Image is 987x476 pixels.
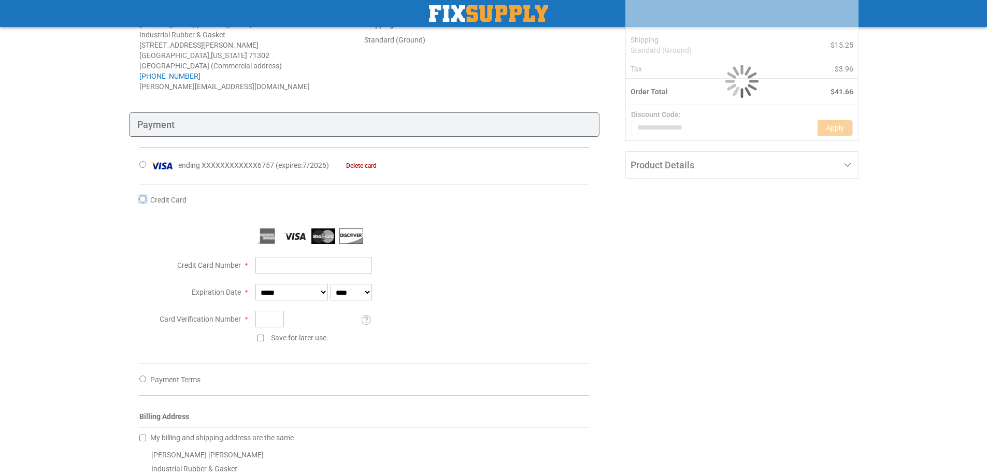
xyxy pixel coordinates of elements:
[177,261,241,269] span: Credit Card Number
[331,162,377,169] a: Delete card
[364,35,589,45] div: Standard (Ground)
[211,51,247,60] span: [US_STATE]
[311,228,335,244] img: MasterCard
[150,158,174,174] img: Visa
[271,334,328,342] span: Save for later use.
[139,19,364,92] address: [PERSON_NAME] [PERSON_NAME] Industrial Rubber & Gasket [STREET_ADDRESS][PERSON_NAME] [GEOGRAPHIC_...
[278,161,301,169] span: expires
[303,161,326,169] span: 7/2026
[139,82,310,91] span: [PERSON_NAME][EMAIL_ADDRESS][DOMAIN_NAME]
[139,411,590,427] div: Billing Address
[192,288,241,296] span: Expiration Date
[129,112,600,137] div: Payment
[283,228,307,244] img: Visa
[364,20,423,28] strong: :
[276,161,329,169] span: ( : )
[364,20,421,28] span: Shipping Method
[150,434,294,442] span: My billing and shipping address are the same
[150,376,201,384] span: Payment Terms
[339,228,363,244] img: Discover
[202,161,274,169] span: XXXXXXXXXXXX6757
[255,228,279,244] img: American Express
[429,5,548,22] a: store logo
[725,65,759,98] img: Loading...
[429,5,548,22] img: Fix Industrial Supply
[160,315,241,323] span: Card Verification Number
[178,161,200,169] span: ending
[139,72,201,80] a: [PHONE_NUMBER]
[150,196,187,204] span: Credit Card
